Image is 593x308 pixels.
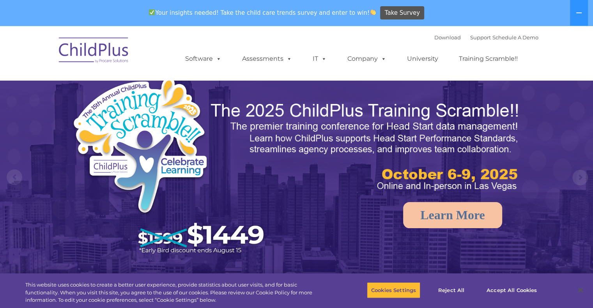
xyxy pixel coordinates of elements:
img: ✅ [149,9,155,15]
span: Take Survey [385,6,420,20]
button: Close [572,282,589,299]
a: Take Survey [380,6,424,20]
font: | [434,34,538,40]
a: Software [177,51,229,67]
img: ChildPlus by Procare Solutions [55,32,133,71]
a: Assessments [234,51,300,67]
button: Cookies Settings [367,282,420,298]
a: IT [305,51,335,67]
a: Company [340,51,394,67]
span: Phone number [108,83,142,89]
a: Training Scramble!! [451,51,526,67]
a: Download [434,34,461,40]
button: Reject All [427,282,476,298]
a: Learn More [403,202,502,228]
div: This website uses cookies to create a better user experience, provide statistics about user visit... [25,281,326,304]
a: Schedule A Demo [492,34,538,40]
button: Accept All Cookies [482,282,541,298]
a: Support [470,34,491,40]
span: Your insights needed! Take the child care trends survey and enter to win! [146,5,379,20]
a: University [399,51,446,67]
img: 👏 [370,9,376,15]
span: Last name [108,51,132,57]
